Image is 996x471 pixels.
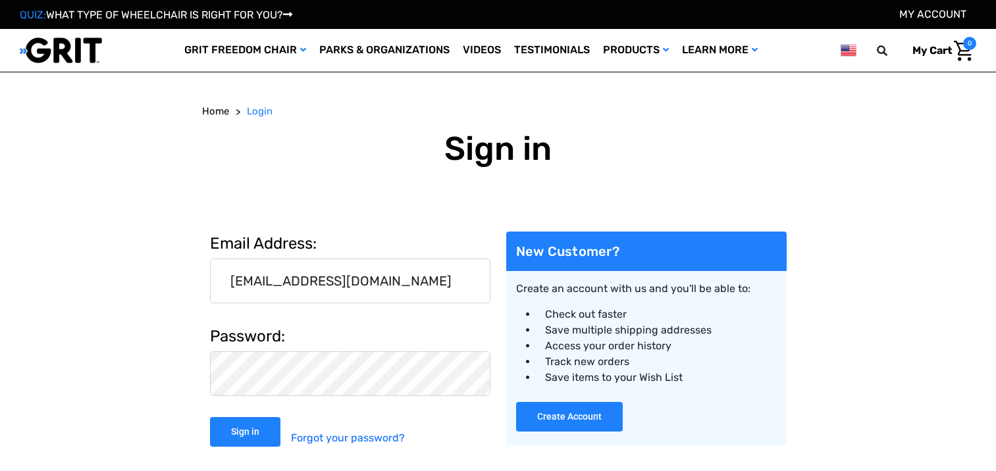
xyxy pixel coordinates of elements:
li: Save items to your Wish List [537,370,777,385]
span: My Cart [912,44,952,57]
li: Access your order history [537,338,777,354]
input: Search [883,37,903,64]
a: Learn More [675,29,764,72]
li: Track new orders [537,354,777,370]
span: Home [202,105,229,117]
img: us.png [841,42,856,59]
li: Save multiple shipping addresses [537,322,777,338]
a: Videos [456,29,508,72]
input: Sign in [210,417,280,447]
span: QUIZ: [20,9,46,21]
a: Testimonials [508,29,596,72]
nav: Breadcrumb [202,104,795,119]
h1: Sign in [202,129,795,168]
img: GRIT All-Terrain Wheelchair and Mobility Equipment [20,37,102,64]
a: GRIT Freedom Chair [178,29,313,72]
a: Cart with 0 items [903,37,976,64]
label: Password: [210,324,490,348]
a: Create Account [516,414,623,427]
a: Products [596,29,675,72]
button: Create Account [516,402,623,432]
a: QUIZ:WHAT TYPE OF WHEELCHAIR IS RIGHT FOR YOU? [20,9,292,21]
span: Login [247,105,273,117]
img: Cart [954,41,973,61]
a: Account [899,8,966,20]
label: Email Address: [210,232,490,255]
span: 0 [963,37,976,50]
h2: New Customer? [506,232,787,271]
a: Forgot your password? [291,417,405,459]
li: Check out faster [537,307,777,322]
a: Parks & Organizations [313,29,456,72]
p: Create an account with us and you'll be able to: [516,281,777,297]
a: Home [202,104,229,119]
a: Login [247,104,273,119]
